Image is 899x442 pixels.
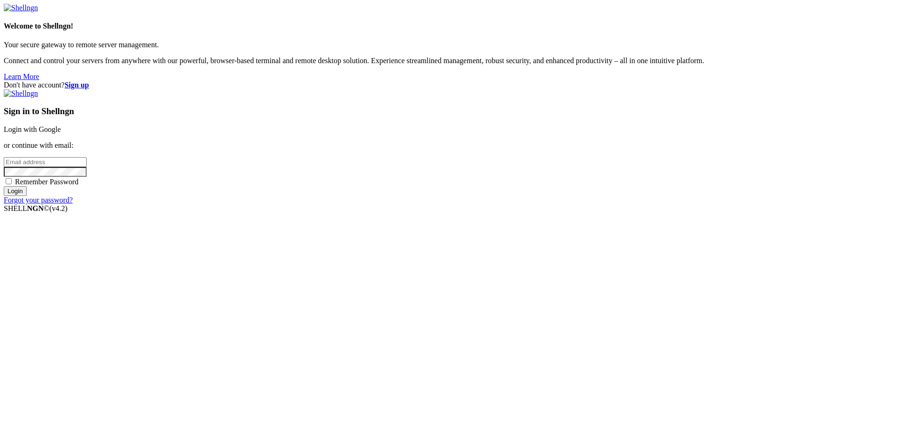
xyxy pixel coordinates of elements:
a: Forgot your password? [4,196,73,204]
span: 4.2.0 [50,204,68,212]
img: Shellngn [4,4,38,12]
a: Learn More [4,72,39,80]
a: Sign up [65,81,89,89]
a: Login with Google [4,125,61,133]
span: Remember Password [15,178,79,186]
h4: Welcome to Shellngn! [4,22,895,30]
input: Remember Password [6,178,12,184]
p: Connect and control your servers from anywhere with our powerful, browser-based terminal and remo... [4,57,895,65]
input: Login [4,186,27,196]
b: NGN [27,204,44,212]
div: Don't have account? [4,81,895,89]
p: or continue with email: [4,141,895,150]
span: SHELL © [4,204,67,212]
input: Email address [4,157,87,167]
img: Shellngn [4,89,38,98]
h3: Sign in to Shellngn [4,106,895,116]
p: Your secure gateway to remote server management. [4,41,895,49]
